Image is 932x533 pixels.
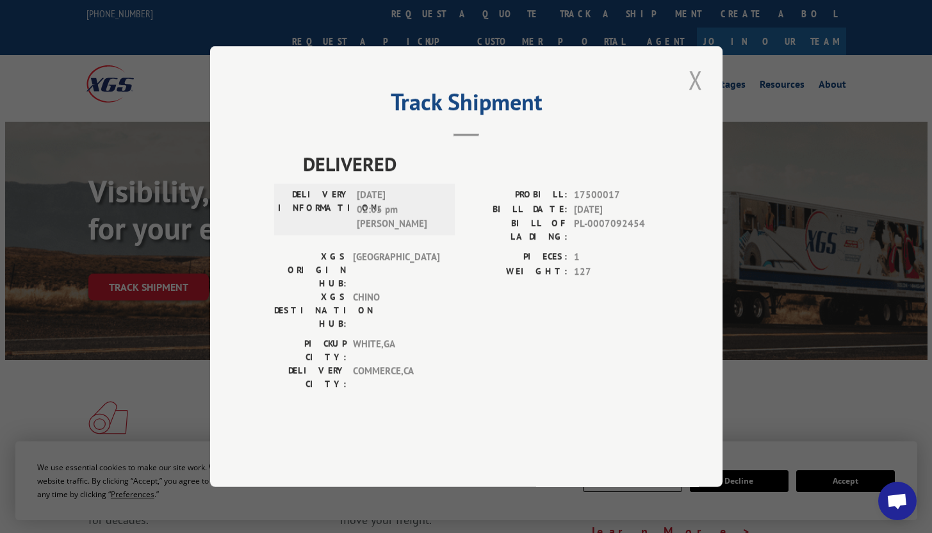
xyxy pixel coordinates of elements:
label: WEIGHT: [466,265,568,279]
button: Close modal [685,62,707,97]
label: XGS ORIGIN HUB: [274,250,347,290]
label: BILL OF LADING: [466,217,568,243]
span: [DATE] 02:05 pm [PERSON_NAME] [357,188,443,231]
label: DELIVERY INFORMATION: [278,188,350,231]
label: PIECES: [466,250,568,265]
span: [DATE] [574,202,658,217]
span: 17500017 [574,188,658,202]
label: PROBILL: [466,188,568,202]
label: BILL DATE: [466,202,568,217]
span: 127 [574,265,658,279]
a: Open chat [878,482,917,520]
label: PICKUP CITY: [274,337,347,364]
h2: Track Shipment [274,93,658,117]
span: DELIVERED [303,149,658,178]
span: CHINO [353,290,439,331]
label: DELIVERY CITY: [274,364,347,391]
span: COMMERCE , CA [353,364,439,391]
span: WHITE , GA [353,337,439,364]
span: PL-0007092454 [574,217,658,243]
span: 1 [574,250,658,265]
label: XGS DESTINATION HUB: [274,290,347,331]
span: [GEOGRAPHIC_DATA] [353,250,439,290]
